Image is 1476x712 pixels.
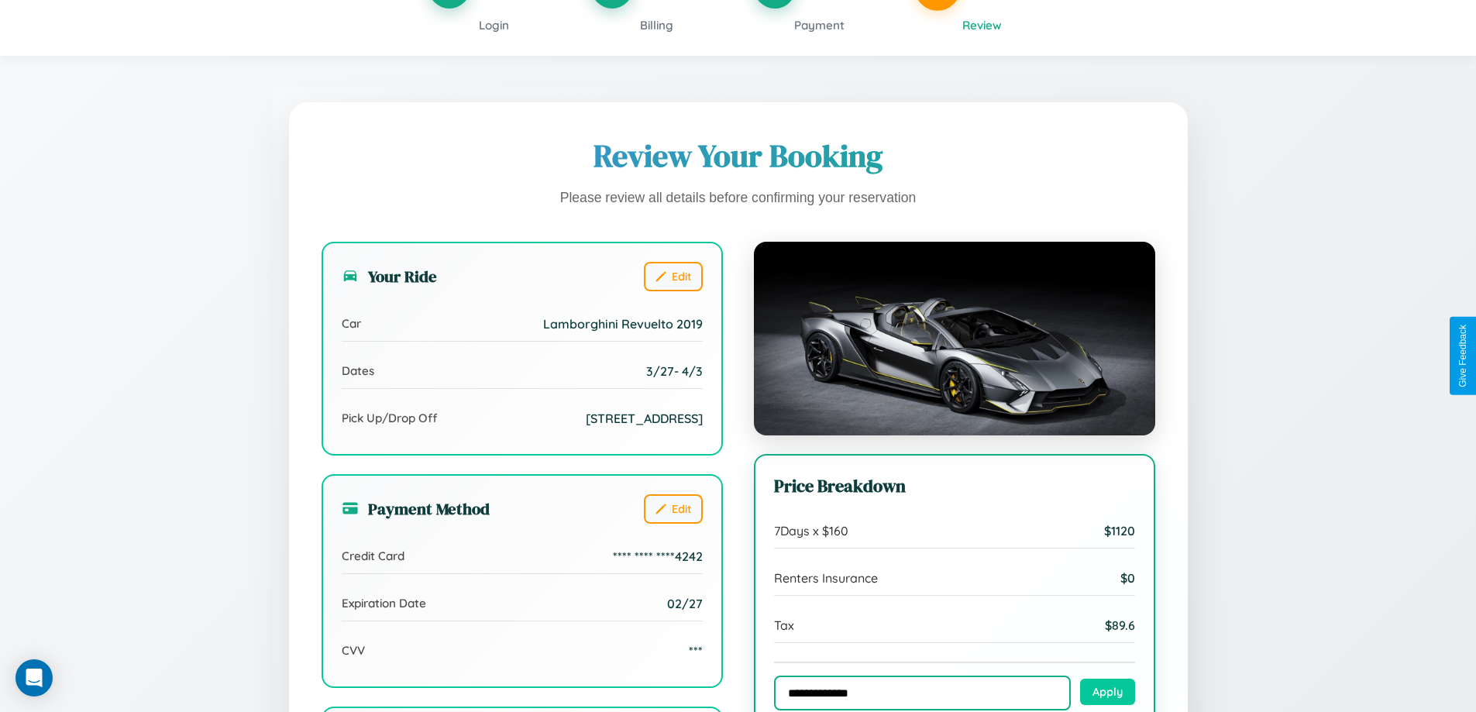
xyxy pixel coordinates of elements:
h3: Payment Method [342,497,490,520]
span: Lamborghini Revuelto 2019 [543,316,703,332]
span: Payment [794,18,845,33]
span: Login [479,18,509,33]
span: Expiration Date [342,596,426,611]
span: Credit Card [342,549,404,563]
span: 3 / 27 - 4 / 3 [646,363,703,379]
span: Car [342,316,361,331]
span: Billing [640,18,673,33]
span: Tax [774,617,794,633]
span: 02/27 [667,596,703,611]
span: $ 0 [1120,570,1135,586]
h1: Review Your Booking [322,135,1155,177]
div: Open Intercom Messenger [15,659,53,697]
img: Lamborghini Revuelto [754,242,1155,435]
button: Apply [1080,679,1135,705]
h3: Your Ride [342,265,437,287]
span: [STREET_ADDRESS] [586,411,703,426]
span: Pick Up/Drop Off [342,411,438,425]
span: Review [962,18,1002,33]
span: $ 1120 [1104,523,1135,538]
span: Dates [342,363,374,378]
div: Give Feedback [1457,325,1468,387]
button: Edit [644,494,703,524]
span: CVV [342,643,365,658]
h3: Price Breakdown [774,474,1135,498]
span: $ 89.6 [1105,617,1135,633]
p: Please review all details before confirming your reservation [322,186,1155,211]
span: 7 Days x $ 160 [774,523,848,538]
span: Renters Insurance [774,570,878,586]
button: Edit [644,262,703,291]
